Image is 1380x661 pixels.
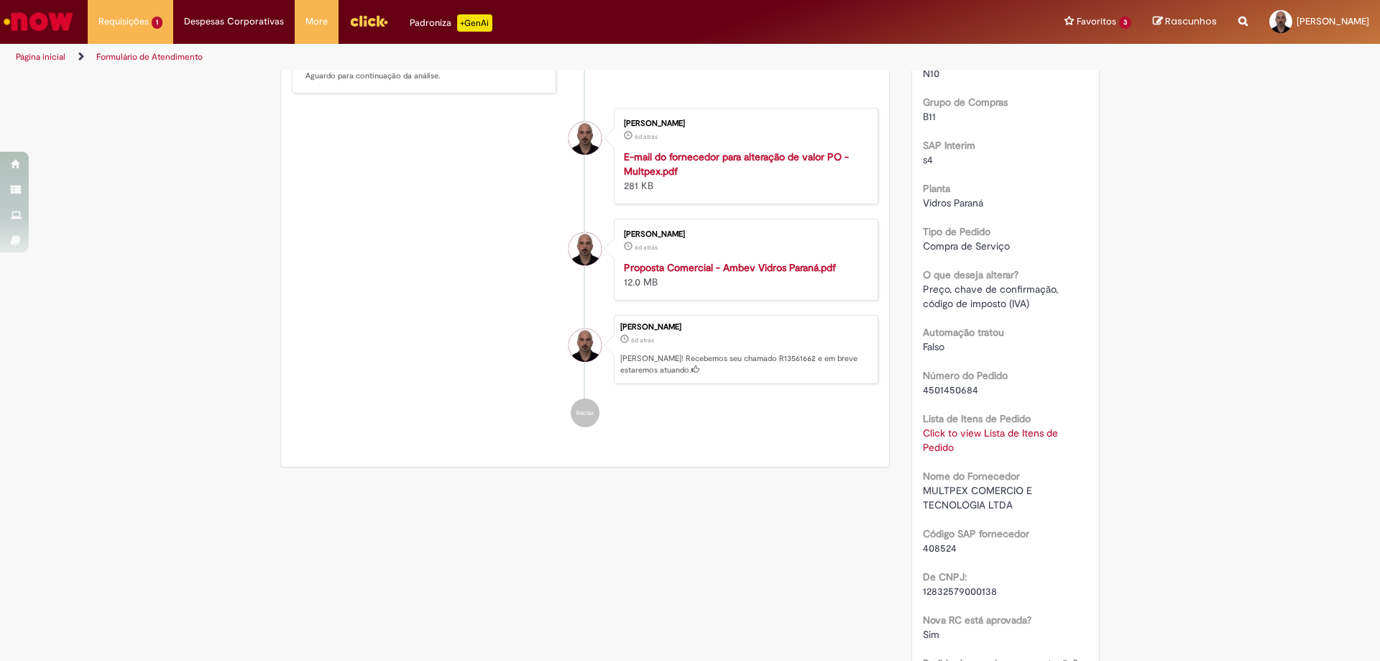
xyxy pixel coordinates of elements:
time: 24/09/2025 09:09:34 [635,243,658,252]
span: 408524 [923,542,957,555]
b: Código SAP fornecedor [923,527,1029,540]
span: 6d atrás [635,132,658,141]
span: More [305,14,328,29]
span: 1 [152,17,162,29]
b: Planta [923,182,950,195]
a: Proposta Comercial - Ambev Vidros Paraná.pdf [624,261,836,274]
span: 4501450684 [923,383,978,396]
ul: Trilhas de página [11,44,909,70]
span: [PERSON_NAME] [1297,15,1369,27]
span: Vidros Paraná [923,196,983,209]
span: N10 [923,67,939,80]
a: Rascunhos [1153,15,1217,29]
b: O que deseja alterar? [923,268,1018,281]
span: Rascunhos [1165,14,1217,28]
a: Página inicial [16,51,65,63]
b: Nova RC está aprovada? [923,614,1031,626]
a: E-mail do fornecedor para alteração de valor PO - Multpex.pdf [624,150,849,178]
b: Nome do Fornecedor [923,470,1020,483]
time: 24/09/2025 09:09:44 [635,132,658,141]
span: Requisições [98,14,149,29]
span: Despesas Corporativas [184,14,284,29]
span: MULTPEX COMERCIO E TECNOLOGIA LTDA [923,484,1035,511]
div: Daniel Oliveira Caixeta [569,122,602,155]
div: Daniel Oliveira Caixeta [569,232,602,265]
div: 281 KB [624,150,863,193]
b: Grupo de Compras [923,96,1008,109]
span: 6d atrás [631,336,654,345]
img: ServiceNow [1,7,75,36]
div: 12.0 MB [624,260,863,289]
div: [PERSON_NAME] [624,119,863,128]
span: B11 [923,110,936,123]
b: SAP Interim [923,139,975,152]
b: De CNPJ: [923,570,967,583]
span: Compra de Serviço [923,240,1010,252]
b: Automação tratou [923,326,1004,339]
span: Falso [923,340,944,353]
span: s4 [923,153,933,166]
div: [PERSON_NAME] [620,323,870,332]
div: [PERSON_NAME] [624,230,863,239]
div: Padroniza [410,14,492,32]
span: Preço, chave de confirmação, código de imposto (IVA) [923,283,1061,310]
img: click_logo_yellow_360x200.png [349,10,388,32]
span: 6d atrás [635,243,658,252]
span: Sim [923,628,939,641]
b: Número do Pedido [923,369,1008,382]
li: Daniel Oliveira Caixeta [292,315,878,384]
p: +GenAi [457,14,492,32]
div: Daniel Oliveira Caixeta [569,329,602,362]
b: Lista de Itens de Pedido [923,412,1031,425]
span: Favoritos [1077,14,1116,29]
a: Formulário de Atendimento [96,51,203,63]
a: Click to view Lista de Itens de Pedido [923,427,1058,454]
span: 12832579000138 [923,585,997,598]
b: Tipo de Pedido [923,225,990,238]
time: 24/09/2025 09:10:07 [631,336,654,345]
p: [PERSON_NAME]! Recebemos seu chamado R13561662 e em breve estaremos atuando. [620,353,870,375]
span: 3 [1119,17,1131,29]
